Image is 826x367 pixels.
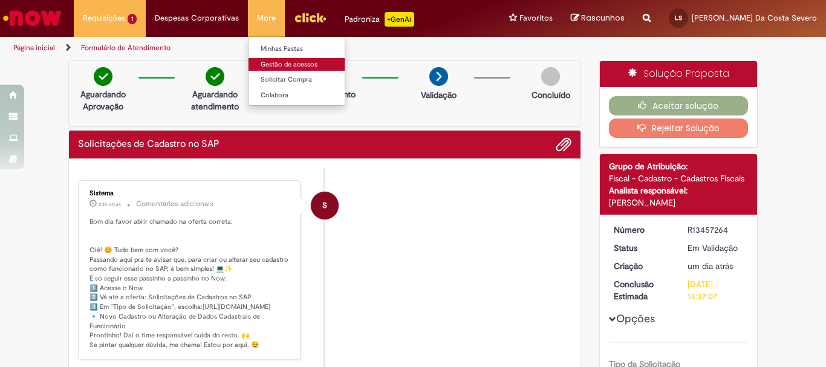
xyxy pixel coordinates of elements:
span: Favoritos [519,12,553,24]
small: Comentários adicionais [136,199,213,209]
a: Solicitar Compra [249,73,382,86]
div: System [311,192,339,219]
a: Gestão de acessos [249,58,382,71]
p: Aguardando Aprovação [74,88,132,112]
div: 28/08/2025 11:37:03 [688,260,744,272]
button: Rejeitar Solução [609,119,749,138]
p: Bom dia favor abrir chamado na oferta correta: Oiê! 😊 Tudo bem com você? Passando aqui pra te avi... [89,217,291,350]
span: Requisições [83,12,125,24]
span: um dia atrás [688,261,733,271]
div: Grupo de Atribuição: [609,160,749,172]
div: Em Validação [688,242,744,254]
a: Minhas Pastas [249,42,382,56]
h2: Solicitações de Cadastro no SAP Histórico de tíquete [78,139,220,150]
div: [DATE] 13:37:07 [688,278,744,302]
div: [PERSON_NAME] [609,196,749,209]
div: Sistema [89,190,291,197]
span: LS [675,14,682,22]
span: S [322,191,327,220]
span: Rascunhos [581,12,625,24]
span: 1 [128,14,137,24]
time: 28/08/2025 11:37:03 [688,261,733,271]
time: 28/08/2025 12:47:34 [99,201,121,208]
img: check-circle-green.png [206,67,224,86]
p: Validação [421,89,457,101]
span: Despesas Corporativas [155,12,239,24]
p: Concluído [532,89,570,101]
dt: Conclusão Estimada [605,278,679,302]
dt: Número [605,224,679,236]
img: ServiceNow [1,6,63,30]
div: Fiscal - Cadastro - Cadastros Fiscais [609,172,749,184]
img: arrow-next.png [429,67,448,86]
a: Formulário de Atendimento [81,43,171,53]
button: Aceitar solução [609,96,749,115]
img: click_logo_yellow_360x200.png [294,8,327,27]
ul: More [248,36,345,106]
span: 23h atrás [99,201,121,208]
p: +GenAi [385,12,414,27]
img: img-circle-grey.png [541,67,560,86]
div: Analista responsável: [609,184,749,196]
button: Adicionar anexos [556,137,571,152]
span: [PERSON_NAME] Da Costa Severo [692,13,817,23]
p: Aguardando atendimento [186,88,244,112]
img: check-circle-green.png [94,67,112,86]
div: R13457264 [688,224,744,236]
ul: Trilhas de página [9,37,542,59]
a: Rascunhos [571,13,625,24]
div: Padroniza [345,12,414,27]
dt: Criação [605,260,679,272]
span: More [257,12,276,24]
a: Colabora [249,89,382,102]
dt: Status [605,242,679,254]
div: Solução Proposta [600,61,758,87]
a: Página inicial [13,43,55,53]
